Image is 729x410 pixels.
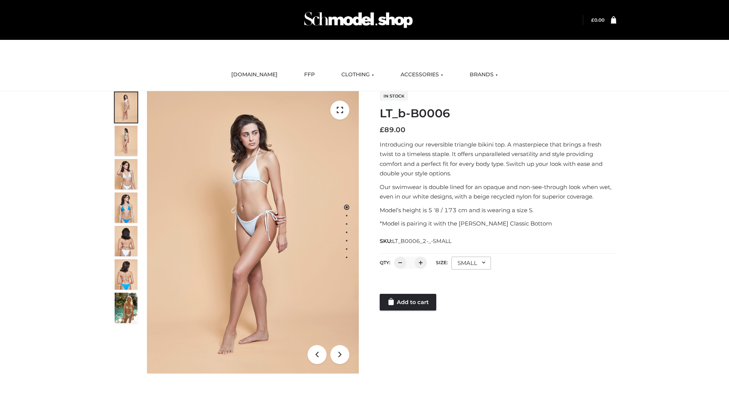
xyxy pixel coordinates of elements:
[464,66,503,83] a: BRANDS
[380,91,408,101] span: In stock
[380,294,436,311] a: Add to cart
[380,205,616,215] p: Model’s height is 5 ‘8 / 173 cm and is wearing a size S.
[380,182,616,202] p: Our swimwear is double lined for an opaque and non-see-through look when wet, even in our white d...
[380,107,616,120] h1: LT_b-B0006
[115,92,137,123] img: ArielClassicBikiniTop_CloudNine_AzureSky_OW114ECO_1-scaled.jpg
[298,66,320,83] a: FFP
[115,259,137,290] img: ArielClassicBikiniTop_CloudNine_AzureSky_OW114ECO_8-scaled.jpg
[380,140,616,178] p: Introducing our reversible triangle bikini top. A masterpiece that brings a fresh twist to a time...
[380,219,616,229] p: *Model is pairing it with the [PERSON_NAME] Classic Bottom
[392,238,451,244] span: LT_B0006_2-_-SMALL
[115,226,137,256] img: ArielClassicBikiniTop_CloudNine_AzureSky_OW114ECO_7-scaled.jpg
[380,126,406,134] bdi: 89.00
[301,5,415,35] img: Schmodel Admin 964
[115,293,137,323] img: Arieltop_CloudNine_AzureSky2.jpg
[395,66,449,83] a: ACCESSORIES
[115,159,137,189] img: ArielClassicBikiniTop_CloudNine_AzureSky_OW114ECO_3-scaled.jpg
[380,260,390,265] label: QTY:
[380,237,452,246] span: SKU:
[336,66,380,83] a: CLOTHING
[226,66,283,83] a: [DOMAIN_NAME]
[591,17,604,23] a: £0.00
[591,17,594,23] span: £
[451,257,491,270] div: SMALL
[147,91,359,374] img: ArielClassicBikiniTop_CloudNine_AzureSky_OW114ECO_1
[115,192,137,223] img: ArielClassicBikiniTop_CloudNine_AzureSky_OW114ECO_4-scaled.jpg
[115,126,137,156] img: ArielClassicBikiniTop_CloudNine_AzureSky_OW114ECO_2-scaled.jpg
[380,126,384,134] span: £
[436,260,448,265] label: Size:
[591,17,604,23] bdi: 0.00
